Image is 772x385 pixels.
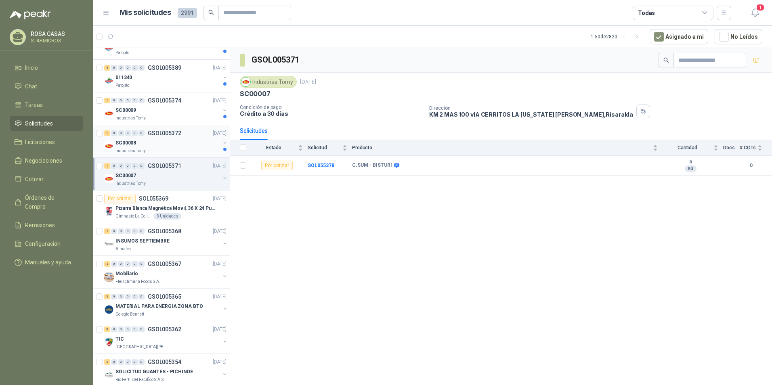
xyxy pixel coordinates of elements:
p: GSOL005365 [148,294,181,299]
div: 0 [111,98,117,103]
a: 3 0 0 0 0 0 GSOL005365[DATE] Company LogoMATERIAL PARA ENERGIA ZONA BTOColegio Bennett [104,292,228,318]
span: Tareas [25,100,43,109]
div: 0 [111,326,117,332]
div: 0 [111,294,117,299]
a: Inicio [10,60,83,75]
div: 2 [104,228,110,234]
p: STARMICROS [31,38,81,43]
a: Tareas [10,97,83,113]
img: Company Logo [104,272,114,282]
img: Company Logo [104,109,114,118]
p: Gimnasio La Colina [115,213,152,220]
a: Por cotizarSOL055369[DATE] Company LogoPizarra Blanca Magnética Móvil, 36 X 24 Pulgadas, DobGimna... [93,190,230,223]
div: 0 [138,163,145,169]
p: GSOL005368 [148,228,181,234]
p: [DATE] [300,78,316,86]
p: Condición de pago [240,105,423,110]
p: Crédito a 30 días [240,110,423,117]
span: Chat [25,82,37,91]
a: 2 0 0 0 0 0 GSOL005368[DATE] Company LogoINSUMOS SEPTIEMBREAlmatec [104,226,228,252]
p: ROSA CASAS [31,31,81,37]
p: Industrias Tomy [115,180,146,187]
div: 0 [132,65,138,71]
div: 1 [104,130,110,136]
div: 3 [104,326,110,332]
a: Licitaciones [10,134,83,150]
p: [DATE] [213,326,227,333]
p: Patojito [115,82,129,89]
b: 0 [740,162,762,169]
a: Configuración [10,236,83,251]
div: 0 [125,65,131,71]
a: 3 0 0 0 0 0 GSOL005362[DATE] Company LogoTIC[GEOGRAPHIC_DATA][PERSON_NAME] [104,324,228,350]
a: Chat [10,79,83,94]
div: 8 [104,65,110,71]
span: 2991 [178,8,197,18]
div: 0 [138,294,145,299]
p: [DATE] [213,293,227,301]
div: 1 - 50 de 2820 [591,30,643,43]
div: 0 [118,130,124,136]
p: Industrias Tomy [115,148,146,154]
button: Asignado a mi [650,29,708,44]
div: 0 [132,98,138,103]
a: Manuales y ayuda [10,255,83,270]
span: Licitaciones [25,138,55,146]
p: [DATE] [213,162,227,170]
p: Mobiliario [115,270,138,278]
div: 2 [104,261,110,267]
div: 0 [132,261,138,267]
div: 0 [138,228,145,234]
div: Industrias Tomy [240,76,297,88]
p: SC00007 [115,172,136,180]
img: Company Logo [104,370,114,380]
span: Órdenes de Compra [25,193,76,211]
p: GSOL005367 [148,261,181,267]
p: [DATE] [213,228,227,235]
p: GSOL005371 [148,163,181,169]
th: Estado [251,140,308,156]
p: SC00007 [240,90,271,98]
a: SOL055378 [308,163,334,168]
span: Producto [352,145,651,151]
span: Negociaciones [25,156,62,165]
p: Rio Fertil del Pacífico S.A.S. [115,377,165,383]
div: 0 [125,98,131,103]
b: 5 [663,159,718,165]
p: Almatec [115,246,131,252]
a: Órdenes de Compra [10,190,83,214]
p: Dirección [429,105,633,111]
p: SC00008 [115,139,136,147]
div: 0 [132,130,138,136]
span: Cotizar [25,175,44,184]
div: Por cotizar [261,161,293,170]
th: Docs [723,140,740,156]
b: C.SUM - BISTURI [352,162,392,169]
div: 0 [138,261,145,267]
img: Company Logo [104,43,114,53]
div: 3 [104,294,110,299]
div: 0 [125,130,131,136]
div: 0 [125,294,131,299]
div: 0 [118,359,124,365]
p: SOL055369 [139,196,168,201]
div: 0 [111,359,117,365]
div: 0 [118,326,124,332]
a: 1 0 0 0 0 0 GSOL005374[DATE] Company LogoSC00009Industrias Tomy [104,96,228,121]
p: Fleischmann Foods S.A. [115,278,160,285]
th: Cantidad [663,140,723,156]
div: 0 [138,359,145,365]
p: GSOL005362 [148,326,181,332]
img: Company Logo [241,77,250,86]
img: Company Logo [104,174,114,184]
div: 0 [132,163,138,169]
p: [DATE] [213,97,227,105]
div: 0 [111,130,117,136]
p: [DATE] [213,195,227,203]
p: Pizarra Blanca Magnética Móvil, 36 X 24 Pulgadas, Dob [115,205,216,212]
div: 0 [125,359,131,365]
a: Remisiones [10,218,83,233]
span: Inicio [25,63,38,72]
p: Patojito [115,50,129,56]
